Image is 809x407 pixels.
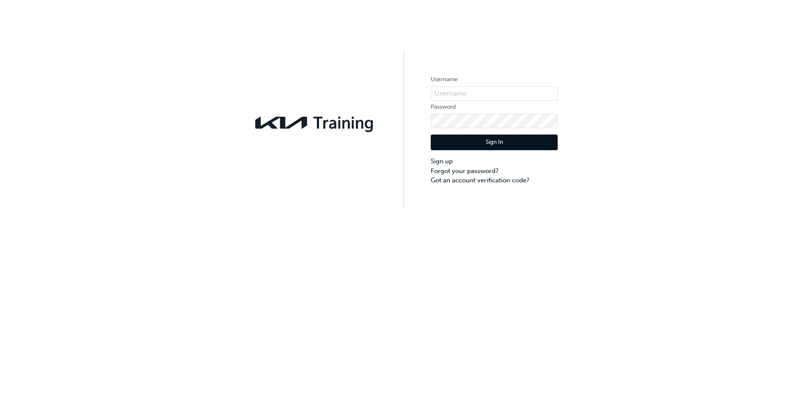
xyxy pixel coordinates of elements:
label: Username [431,74,558,85]
button: Sign In [431,135,558,151]
label: Password [431,102,558,112]
input: Username [431,86,558,101]
a: Forgot your password? [431,166,558,176]
img: kia-training [251,111,378,134]
a: Got an account verification code? [431,176,558,185]
a: Sign up [431,157,558,166]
